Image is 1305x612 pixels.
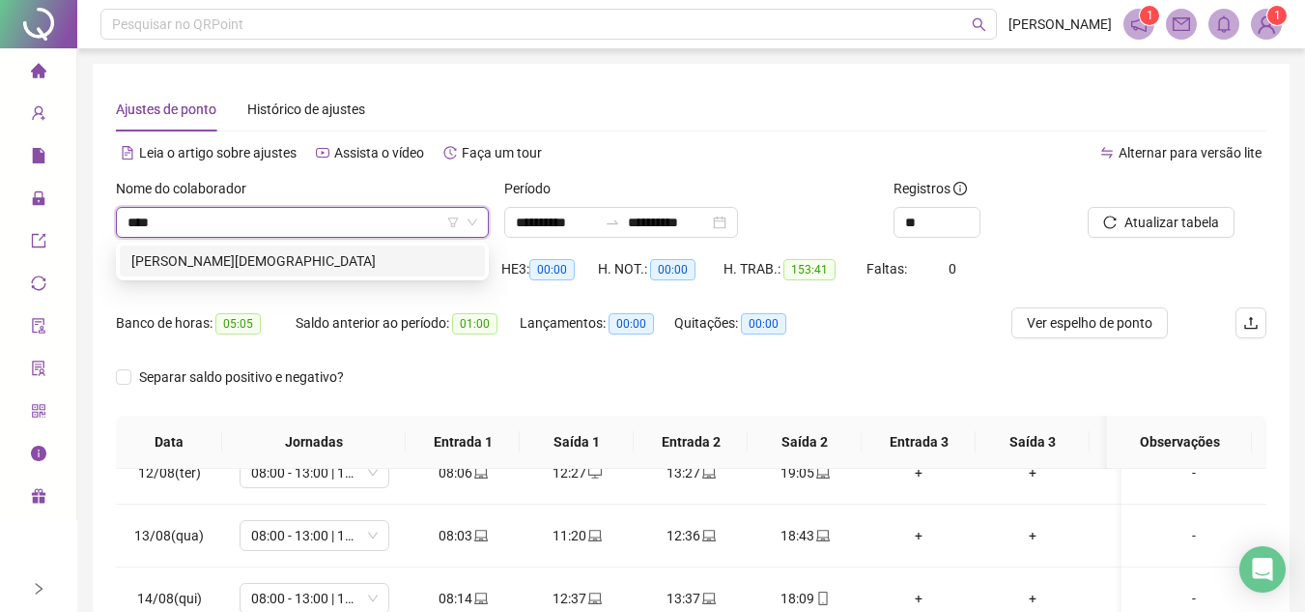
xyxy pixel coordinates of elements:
[472,466,488,480] span: laptop
[120,246,485,277] div: ALANA ARAUJO DE JESUS
[650,259,695,280] span: 00:00
[131,366,352,388] span: Separar saldo positivo e negativo?
[215,313,261,335] span: 05:05
[877,525,960,546] div: +
[1137,588,1251,609] div: -
[1090,416,1204,469] th: Entrada 4
[1122,431,1236,452] span: Observações
[406,416,520,469] th: Entrada 1
[520,416,634,469] th: Saída 1
[31,480,46,518] span: gift
[116,312,296,335] div: Banco de horas:
[741,313,786,335] span: 00:00
[700,466,716,480] span: laptop
[421,588,504,609] div: 08:14
[1140,6,1159,25] sup: 1
[1267,6,1287,25] sup: Atualize o seu contato no menu Meus Dados
[1124,212,1219,233] span: Atualizar tabela
[1103,216,1117,229] span: reload
[222,416,406,469] th: Jornadas
[763,462,846,483] div: 19:05
[605,215,620,230] span: to
[877,588,960,609] div: +
[700,529,716,542] span: laptop
[443,146,457,160] span: history
[1100,146,1114,160] span: swap
[586,592,602,605] span: laptop
[1105,588,1188,609] div: +
[783,259,836,280] span: 153:41
[31,97,46,135] span: user-add
[949,261,956,277] span: 0
[1088,207,1234,238] button: Atualizar tabela
[1008,14,1112,35] span: [PERSON_NAME]
[296,312,520,335] div: Saldo anterior ao período:
[31,139,46,178] span: file
[520,312,674,335] div: Lançamentos:
[586,466,602,480] span: desktop
[814,529,830,542] span: laptop
[609,313,654,335] span: 00:00
[31,54,46,93] span: home
[472,529,488,542] span: laptop
[501,258,598,280] div: HE 3:
[953,182,967,195] span: info-circle
[31,182,46,220] span: lock
[991,588,1074,609] div: +
[121,146,134,160] span: file-text
[535,525,618,546] div: 11:20
[649,462,732,483] div: 13:27
[1137,462,1251,483] div: -
[723,258,867,280] div: H. TRAB.:
[586,529,602,542] span: laptop
[972,17,986,32] span: search
[748,416,862,469] th: Saída 2
[447,217,459,228] span: filter
[991,462,1074,483] div: +
[116,416,222,469] th: Data
[605,215,620,230] span: swap-right
[649,588,732,609] div: 13:37
[32,582,45,596] span: right
[139,145,297,160] span: Leia o artigo sobre ajustes
[1107,416,1252,469] th: Observações
[1147,9,1153,22] span: 1
[1173,15,1190,33] span: mail
[31,224,46,263] span: export
[31,309,46,348] span: audit
[316,146,329,160] span: youtube
[649,525,732,546] div: 12:36
[467,217,478,228] span: down
[31,267,46,306] span: sync
[763,525,846,546] div: 18:43
[334,145,424,160] span: Assista o vídeo
[138,465,201,481] span: 12/08(ter)
[535,462,618,483] div: 12:27
[134,528,204,543] span: 13/08(qua)
[634,416,748,469] th: Entrada 2
[1252,10,1281,39] img: 83922
[31,437,46,476] span: info-circle
[31,352,46,391] span: solution
[674,312,818,335] div: Quitações:
[1105,462,1188,483] div: +
[251,521,378,550] span: 08:00 - 13:00 | 14:00 - 17:48
[31,394,46,433] span: qrcode
[862,416,976,469] th: Entrada 3
[1119,145,1262,160] span: Alternar para versão lite
[866,261,910,277] span: Faltas:
[247,102,365,117] span: Histórico de ajustes
[976,416,1090,469] th: Saída 3
[1130,15,1148,33] span: notification
[1137,525,1251,546] div: -
[763,588,846,609] div: 18:09
[535,588,618,609] div: 12:37
[462,145,542,160] span: Faça um tour
[131,250,473,272] div: [PERSON_NAME][DEMOGRAPHIC_DATA]
[137,591,202,606] span: 14/08(qui)
[472,592,488,605] span: laptop
[116,102,216,117] span: Ajustes de ponto
[991,525,1074,546] div: +
[1011,307,1168,338] button: Ver espelho de ponto
[1239,546,1286,593] div: Open Intercom Messenger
